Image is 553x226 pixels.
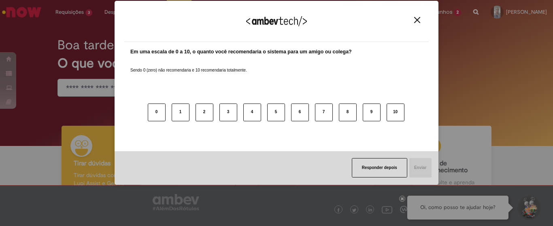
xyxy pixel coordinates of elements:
[130,58,247,73] label: Sendo 0 (zero) não recomendaria e 10 recomendaria totalmente.
[387,103,404,121] button: 10
[291,103,309,121] button: 6
[219,103,237,121] button: 3
[414,17,420,23] img: Close
[246,16,307,26] img: Logo Ambevtech
[130,48,352,56] label: Em uma escala de 0 a 10, o quanto você recomendaria o sistema para um amigo ou colega?
[243,103,261,121] button: 4
[148,103,166,121] button: 0
[172,103,189,121] button: 1
[196,103,213,121] button: 2
[267,103,285,121] button: 5
[352,158,407,177] button: Responder depois
[315,103,333,121] button: 7
[412,17,423,23] button: Close
[339,103,357,121] button: 8
[363,103,381,121] button: 9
